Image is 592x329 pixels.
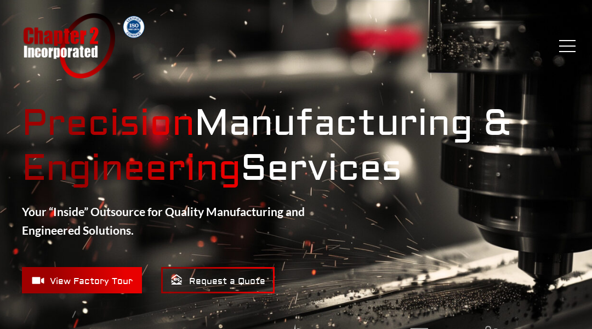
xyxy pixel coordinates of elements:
strong: Your “Inside” Outsource for Quality Manufacturing and Engineered Solutions. [22,205,305,237]
span: View Factory Tour [31,274,133,287]
span: Request a Quote [170,274,265,287]
a: View Factory Tour [22,267,142,293]
a: Request a Quote [161,267,275,293]
a: Chapter 2 Incorporated [22,13,115,78]
mark: Precision [22,101,195,146]
button: Menu [559,40,576,52]
strong: Manufacturing & Services [22,101,570,191]
mark: Engineering [22,146,241,191]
